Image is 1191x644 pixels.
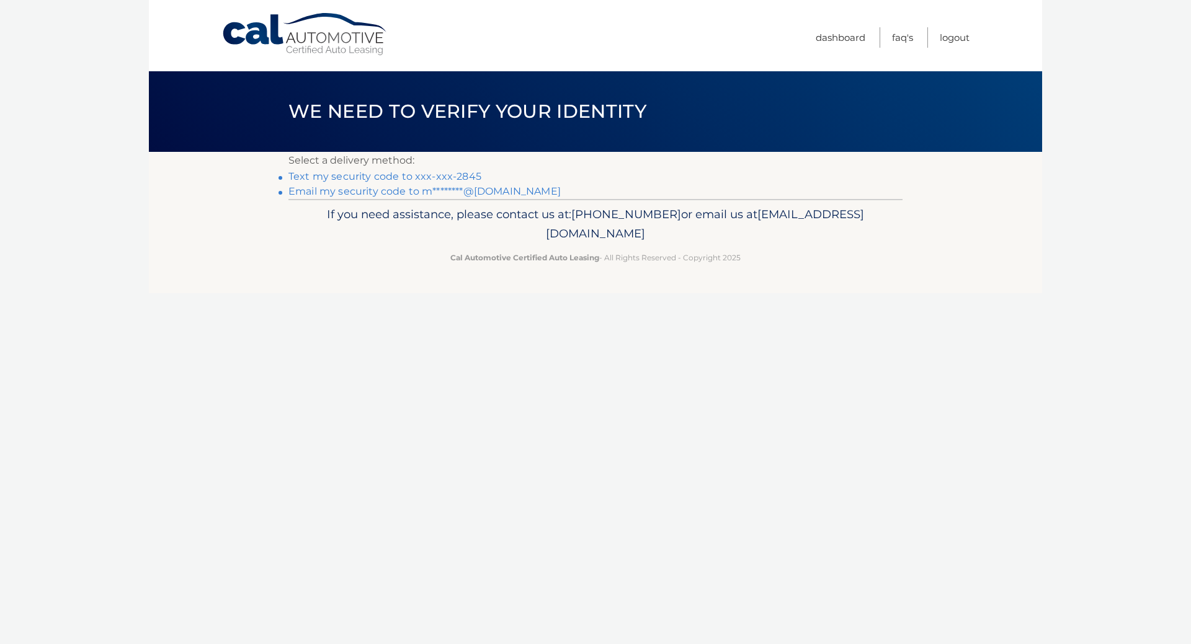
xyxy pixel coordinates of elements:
p: - All Rights Reserved - Copyright 2025 [297,251,894,264]
a: Email my security code to m********@[DOMAIN_NAME] [288,185,561,197]
a: Text my security code to xxx-xxx-2845 [288,170,481,182]
span: [PHONE_NUMBER] [571,207,681,221]
p: Select a delivery method: [288,152,903,169]
a: FAQ's [892,27,913,48]
p: If you need assistance, please contact us at: or email us at [297,205,894,244]
a: Cal Automotive [221,12,389,56]
strong: Cal Automotive Certified Auto Leasing [450,253,599,262]
a: Dashboard [816,27,865,48]
a: Logout [940,27,970,48]
span: We need to verify your identity [288,100,646,123]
